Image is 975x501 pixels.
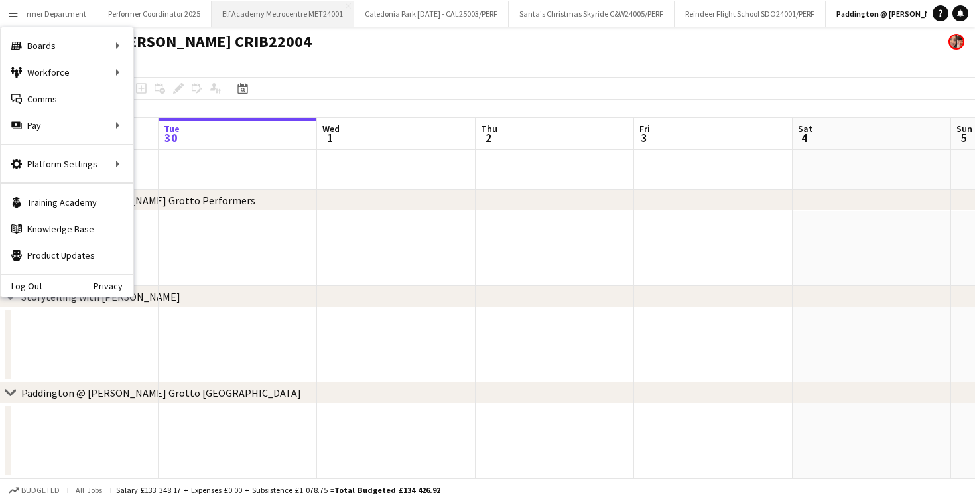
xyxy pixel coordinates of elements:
[1,242,133,269] a: Product Updates
[1,281,42,291] a: Log Out
[796,130,812,145] span: 4
[948,34,964,50] app-user-avatar: Performer Department
[956,123,972,135] span: Sun
[637,130,650,145] span: 3
[954,130,972,145] span: 5
[1,216,133,242] a: Knowledge Base
[334,485,440,495] span: Total Budgeted £134 426.92
[481,123,497,135] span: Thu
[322,123,340,135] span: Wed
[1,59,133,86] div: Workforce
[675,1,826,27] button: Reindeer Flight School SDO24001/PERF
[1,151,133,177] div: Platform Settings
[116,485,440,495] div: Salary £133 348.17 + Expenses £0.00 + Subsistence £1 078.75 =
[97,1,212,27] button: Performer Coordinator 2025
[73,485,105,495] span: All jobs
[21,486,60,495] span: Budgeted
[7,483,62,498] button: Budgeted
[164,123,180,135] span: Tue
[354,1,509,27] button: Caledonia Park [DATE] - CAL25003/PERF
[639,123,650,135] span: Fri
[509,1,675,27] button: Santa's Christmas Skyride C&W24005/PERF
[1,112,133,139] div: Pay
[798,123,812,135] span: Sat
[21,194,255,207] div: Paddington @ [PERSON_NAME] Grotto Performers
[479,130,497,145] span: 2
[212,1,354,27] button: Elf Academy Metrocentre MET24001
[21,386,301,399] div: Paddington @ [PERSON_NAME] Grotto [GEOGRAPHIC_DATA]
[94,281,133,291] a: Privacy
[1,86,133,112] a: Comms
[320,130,340,145] span: 1
[162,130,180,145] span: 30
[1,189,133,216] a: Training Academy
[11,32,312,52] h1: Paddington @ [PERSON_NAME] CRIB22004
[1,33,133,59] div: Boards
